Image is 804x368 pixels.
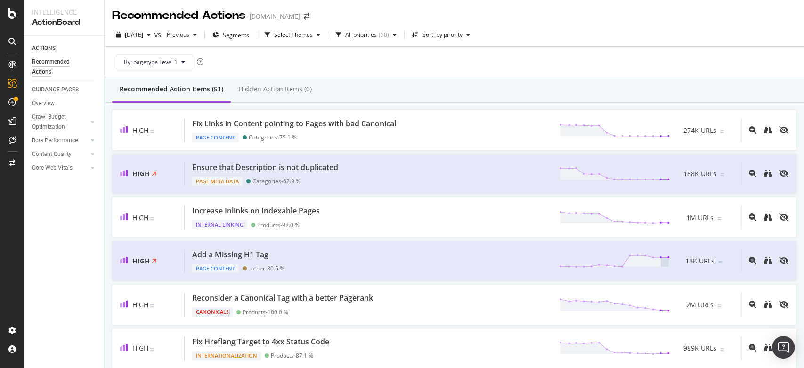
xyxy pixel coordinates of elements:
[683,343,716,353] span: 989K URLs
[150,130,154,133] img: Equal
[150,304,154,307] img: Equal
[764,170,772,177] div: binoculars
[192,351,261,360] div: Internationalization
[154,30,163,40] span: vs
[32,112,81,132] div: Crawl Budget Optimization
[32,163,88,173] a: Core Web Vitals
[15,25,23,32] img: website_grey.svg
[32,17,97,28] div: ActionBoard
[192,205,320,216] div: Increase Inlinks on Indexable Pages
[683,169,716,179] span: 188K URLs
[749,344,756,352] div: magnifying-glass-plus
[163,27,201,42] button: Previous
[779,301,788,308] div: eye-slash
[243,309,288,316] div: Products - 100.0 %
[132,126,148,135] span: High
[116,54,193,69] button: By: pagetype Level 1
[718,261,722,263] img: Equal
[132,256,150,265] span: High
[779,170,788,177] div: eye-slash
[238,84,312,94] div: Hidden Action Items (0)
[32,136,78,146] div: Bots Performance
[24,25,106,32] div: Dominio: [DOMAIN_NAME]
[150,217,154,220] img: Equal
[749,170,756,177] div: magnifying-glass-plus
[120,84,223,94] div: Recommended Action Items (51)
[32,57,89,77] div: Recommended Actions
[304,13,309,20] div: arrow-right-arrow-left
[132,169,150,178] span: High
[132,300,148,309] span: High
[271,352,313,359] div: Products - 87.1 %
[779,213,788,221] div: eye-slash
[163,31,189,39] span: Previous
[112,8,246,24] div: Recommended Actions
[249,134,297,141] div: Categories - 75.1 %
[345,32,377,38] div: All priorities
[132,343,148,352] span: High
[192,336,329,347] div: Fix Hreflang Target to 4xx Status Code
[192,293,373,303] div: Reconsider a Canonical Tag with a better Pagerank
[192,307,233,317] div: Canonicals
[717,217,721,220] img: Equal
[39,55,47,62] img: tab_domain_overview_orange.svg
[32,136,88,146] a: Bots Performance
[26,15,46,23] div: v 4.0.25
[112,27,154,42] button: [DATE]
[764,126,772,135] a: binoculars
[261,27,324,42] button: Select Themes
[772,336,795,359] div: Open Intercom Messenger
[764,301,772,308] div: binoculars
[15,15,23,23] img: logo_orange.svg
[249,265,284,272] div: _other - 80.5 %
[720,130,724,133] img: Equal
[192,177,243,186] div: Page Meta Data
[764,344,772,352] div: binoculars
[379,32,389,38] div: ( 50 )
[764,213,772,221] div: binoculars
[32,8,97,17] div: Intelligence
[32,43,97,53] a: ACTIONS
[749,257,756,264] div: magnifying-glass-plus
[779,257,788,264] div: eye-slash
[32,85,97,95] a: GUIDANCE PAGES
[132,213,148,222] span: High
[223,31,249,39] span: Segments
[125,31,143,39] span: 2025 Sep. 1st
[274,32,313,38] div: Select Themes
[150,348,154,351] img: Equal
[422,32,463,38] div: Sort: by priority
[32,149,88,159] a: Content Quality
[32,163,73,173] div: Core Web Vitals
[749,126,756,134] div: magnifying-glass-plus
[32,149,72,159] div: Content Quality
[49,56,72,62] div: Dominio
[749,213,756,221] div: magnifying-glass-plus
[192,118,396,129] div: Fix Links in Content pointing to Pages with bad Canonical
[192,162,338,173] div: Ensure that Description is not duplicated
[686,213,714,222] span: 1M URLs
[250,12,300,21] div: [DOMAIN_NAME]
[720,173,724,176] img: Equal
[192,133,239,142] div: Page Content
[720,348,724,351] img: Equal
[332,27,400,42] button: All priorities(50)
[685,256,715,266] span: 18K URLs
[32,98,55,108] div: Overview
[95,55,102,62] img: tab_keywords_by_traffic_grey.svg
[749,301,756,308] div: magnifying-glass-plus
[764,169,772,178] a: binoculars
[717,304,721,307] img: Equal
[32,112,88,132] a: Crawl Budget Optimization
[192,220,247,229] div: Internal Linking
[105,56,156,62] div: Keyword (traffico)
[252,178,300,185] div: Categories - 62.9 %
[192,264,239,273] div: Page Content
[764,126,772,134] div: binoculars
[257,221,300,229] div: Products - 92.0 %
[32,85,79,95] div: GUIDANCE PAGES
[764,300,772,309] a: binoculars
[209,27,253,42] button: Segments
[32,57,97,77] a: Recommended Actions
[764,256,772,265] a: binoculars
